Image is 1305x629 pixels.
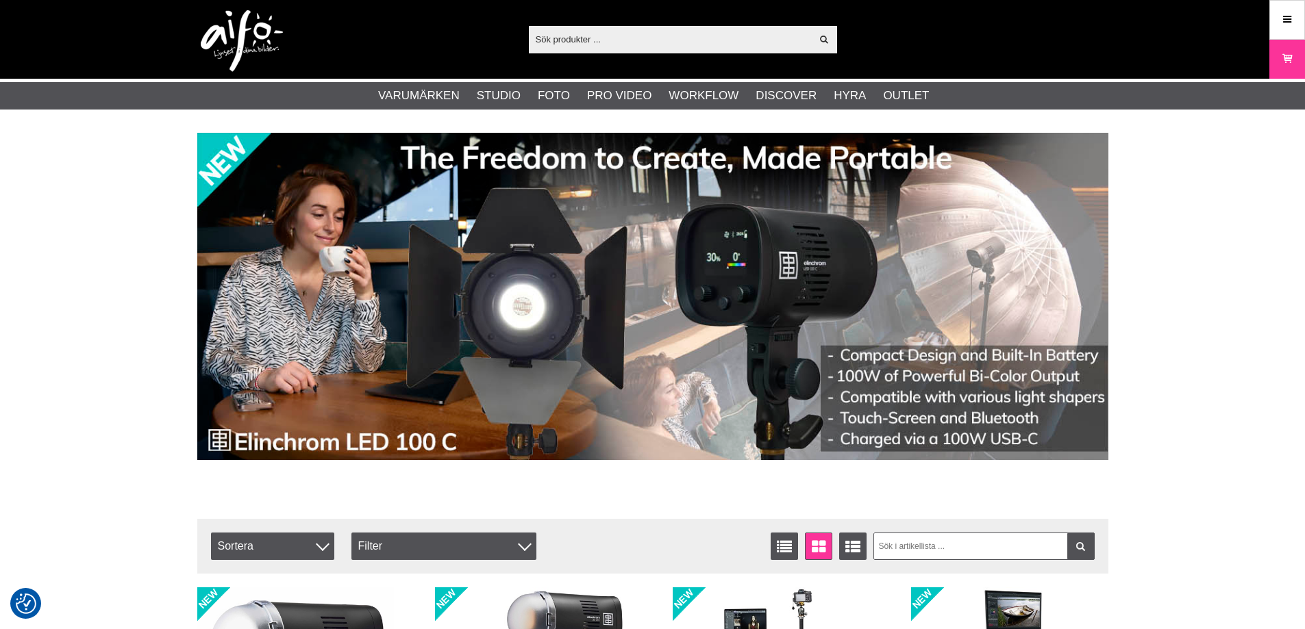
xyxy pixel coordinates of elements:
[669,87,738,105] a: Workflow
[1067,532,1095,560] a: Filtrera
[805,532,832,560] a: Fönstervisning
[201,10,283,72] img: logo.png
[529,29,812,49] input: Sök produkter ...
[351,532,536,560] div: Filter
[16,591,36,616] button: Samtyckesinställningar
[477,87,521,105] a: Studio
[538,87,570,105] a: Foto
[211,532,334,560] span: Sortera
[16,593,36,614] img: Revisit consent button
[756,87,817,105] a: Discover
[197,133,1108,460] img: Annons:002 banner-elin-led100c11390x.jpg
[883,87,929,105] a: Outlet
[873,532,1095,560] input: Sök i artikellista ...
[587,87,651,105] a: Pro Video
[771,532,798,560] a: Listvisning
[378,87,460,105] a: Varumärken
[834,87,866,105] a: Hyra
[839,532,867,560] a: Utökad listvisning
